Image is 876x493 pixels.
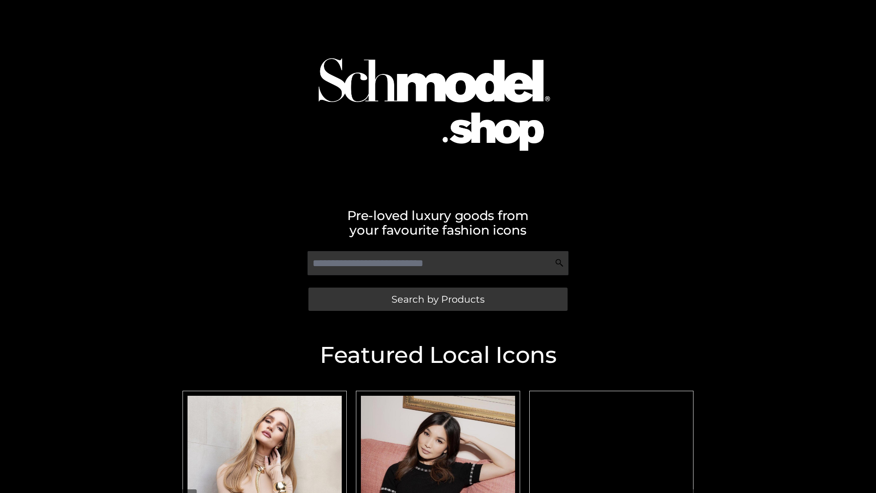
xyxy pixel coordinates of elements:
[308,288,568,311] a: Search by Products
[178,208,698,237] h2: Pre-loved luxury goods from your favourite fashion icons
[391,294,485,304] span: Search by Products
[178,344,698,367] h2: Featured Local Icons​
[555,258,564,267] img: Search Icon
